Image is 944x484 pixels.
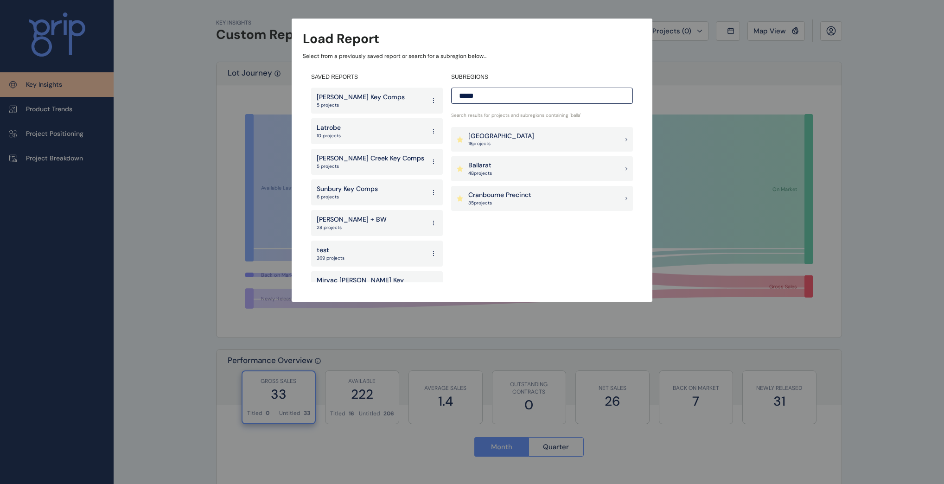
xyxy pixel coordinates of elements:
p: 48 project s [468,170,492,177]
p: [GEOGRAPHIC_DATA] [468,132,534,141]
p: 5 projects [317,163,424,170]
p: Select from a previously saved report or search for a subregion below... [303,52,641,60]
p: Cranbourne Precinct [468,191,531,200]
p: Ballarat [468,161,492,170]
h3: Load Report [303,30,379,48]
p: [PERSON_NAME] Creek Key Comps [317,154,424,163]
p: 35 project s [468,200,531,206]
p: 269 projects [317,255,344,261]
p: Latrobe [317,123,341,133]
p: 28 projects [317,224,387,231]
p: 10 projects [317,133,341,139]
p: Mirvac [PERSON_NAME] Key Comps [317,276,425,294]
h4: SUBREGIONS [451,73,633,81]
p: [PERSON_NAME] + BW [317,215,387,224]
p: 18 project s [468,140,534,147]
p: test [317,246,344,255]
p: 5 projects [317,102,405,108]
p: [PERSON_NAME] Key Comps [317,93,405,102]
p: Sunbury Key Comps [317,185,378,194]
p: 6 projects [317,194,378,200]
h4: SAVED REPORTS [311,73,443,81]
p: Search results for projects and subregions containing ' balla ' [451,112,633,119]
